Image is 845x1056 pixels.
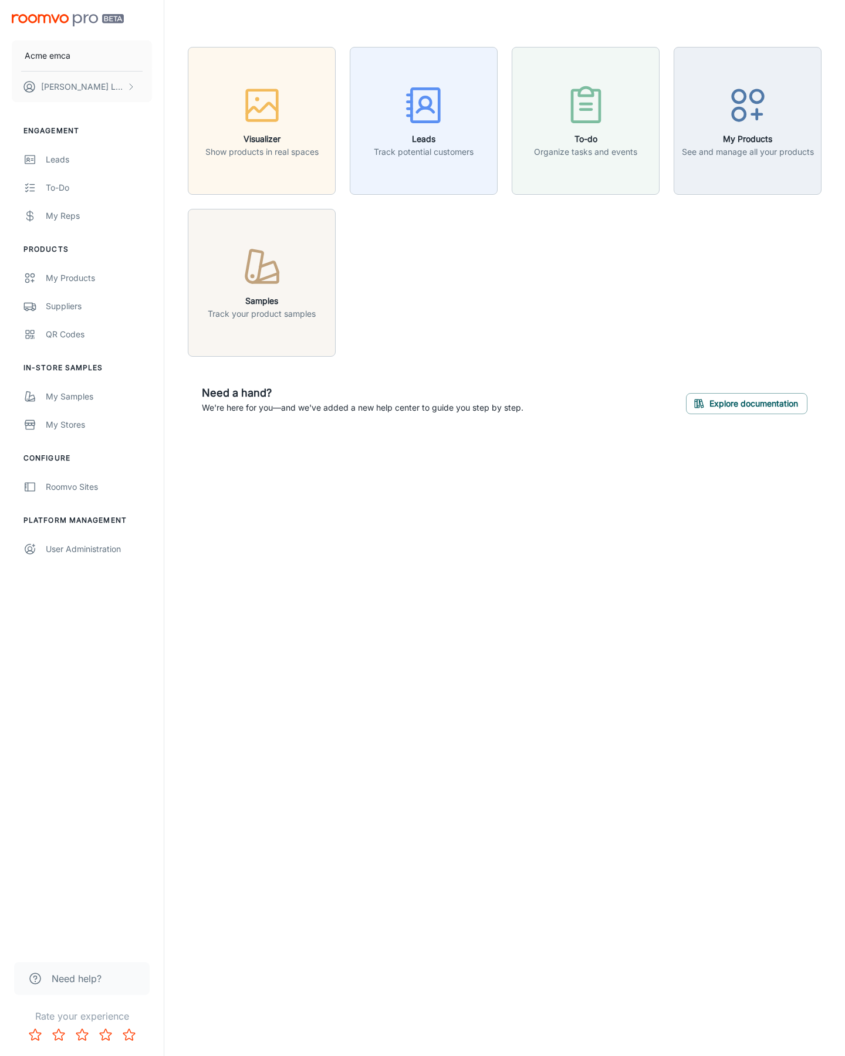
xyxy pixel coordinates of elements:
[512,114,660,126] a: To-doOrganize tasks and events
[202,401,523,414] p: We're here for you—and we've added a new help center to guide you step by step.
[46,181,152,194] div: To-do
[188,47,336,195] button: VisualizerShow products in real spaces
[686,393,807,414] button: Explore documentation
[512,47,660,195] button: To-doOrganize tasks and events
[46,390,152,403] div: My Samples
[208,295,316,307] h6: Samples
[374,133,474,145] h6: Leads
[188,276,336,287] a: SamplesTrack your product samples
[686,397,807,408] a: Explore documentation
[202,385,523,401] h6: Need a hand?
[46,300,152,313] div: Suppliers
[41,80,124,93] p: [PERSON_NAME] Leaptools
[350,114,498,126] a: LeadsTrack potential customers
[46,153,152,166] div: Leads
[188,209,336,357] button: SamplesTrack your product samples
[674,114,822,126] a: My ProductsSee and manage all your products
[682,145,814,158] p: See and manage all your products
[534,133,637,145] h6: To-do
[350,47,498,195] button: LeadsTrack potential customers
[25,49,70,62] p: Acme emca
[46,209,152,222] div: My Reps
[12,14,124,26] img: Roomvo PRO Beta
[682,133,814,145] h6: My Products
[46,328,152,341] div: QR Codes
[12,40,152,71] button: Acme emca
[205,133,319,145] h6: Visualizer
[208,307,316,320] p: Track your product samples
[46,418,152,431] div: My Stores
[674,47,822,195] button: My ProductsSee and manage all your products
[12,72,152,102] button: [PERSON_NAME] Leaptools
[374,145,474,158] p: Track potential customers
[46,272,152,285] div: My Products
[534,145,637,158] p: Organize tasks and events
[205,145,319,158] p: Show products in real spaces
